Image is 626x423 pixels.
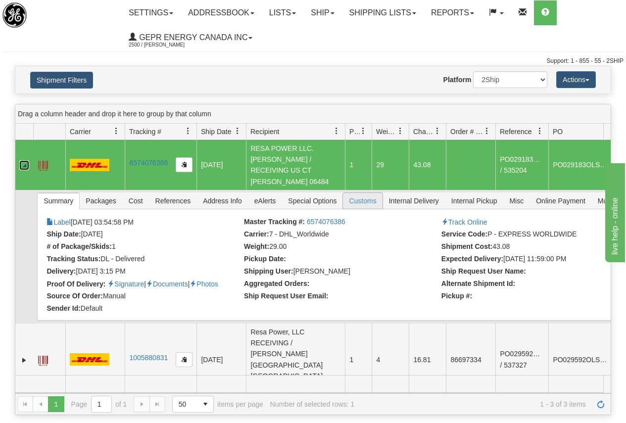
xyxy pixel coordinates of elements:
strong: Master Tracking #: [244,218,305,226]
span: Ship Date [201,127,231,137]
strong: Delivery: [47,267,76,275]
th: Press ctrl + space to group [196,124,246,140]
span: Reference [500,127,532,137]
th: Press ctrl + space to group [495,124,548,140]
label: Platform [443,75,472,85]
span: PO [553,127,563,137]
span: Packages [80,193,122,209]
a: Charge filter column settings [429,123,446,140]
th: Press ctrl + space to group [446,124,495,140]
th: Press ctrl + space to group [345,124,372,140]
span: Customs [343,193,382,209]
span: select [197,396,213,412]
li: [DATE] [47,230,241,240]
input: Page 1 [92,396,111,412]
a: Label [47,218,70,226]
strong: Proof Of Delivery: [47,280,105,288]
iframe: chat widget [603,161,625,262]
td: PO029592OLS99527175 / 537327 [495,324,548,396]
a: 6574076386 [307,218,345,226]
a: Addressbook [181,0,262,25]
td: [DATE] [196,324,246,396]
span: Summary [38,193,79,209]
li: 29.00 [244,242,439,252]
strong: Pickup Date: [244,255,286,263]
a: Collapse [19,160,29,170]
a: Refresh [593,396,609,412]
strong: Pickup #: [441,292,472,300]
span: GEPR Energy Canada Inc [137,33,247,42]
div: grid grouping header [15,104,611,124]
strong: Alternate Shipment Id: [441,280,515,287]
a: Shipping lists [342,0,424,25]
strong: Tracking Status: [47,255,100,263]
li: [DATE] 3:15 PM [47,267,241,277]
th: Press ctrl + space to group [548,124,614,140]
span: Tracking # [129,127,161,137]
li: Default [47,304,241,314]
span: Internal Pickup [445,193,503,209]
a: Ship [303,0,341,25]
button: Actions [556,71,596,88]
th: Press ctrl + space to group [372,124,409,140]
span: Special Options [282,193,342,209]
th: Press ctrl + space to group [65,124,125,140]
th: Press ctrl + space to group [409,124,446,140]
a: PO filter column settings [597,123,614,140]
th: Press ctrl + space to group [33,124,65,140]
span: Packages [349,127,360,137]
td: Resa Power, LLC RECEIVING / [PERSON_NAME] [GEOGRAPHIC_DATA] [GEOGRAPHIC_DATA] [PERSON_NAME] 06484 [246,324,345,396]
strong: Sender Id: [47,304,80,312]
a: Proof of delivery documents [146,280,188,288]
a: Label [38,351,48,367]
th: Press ctrl + space to group [246,124,345,140]
a: Recipient filter column settings [328,123,345,140]
span: eAlerts [248,193,282,209]
div: Support: 1 - 855 - 55 - 2SHIP [2,57,624,65]
span: 50 [179,399,192,409]
img: 7 - DHL_Worldwide [70,353,109,366]
strong: Expected Delivery: [441,255,503,263]
li: | | [47,280,241,289]
span: 2500 / [PERSON_NAME] [129,40,203,50]
td: 86697334 [446,324,495,396]
strong: Ship Date: [47,230,81,238]
strong: Source Of Order: [47,292,103,300]
td: 1 [345,140,372,190]
strong: Service Code: [441,230,487,238]
li: Manual [47,292,241,302]
span: items per page [172,396,263,413]
a: Expand [19,355,29,365]
div: live help - online [7,6,92,18]
span: Internal Delivery [383,193,445,209]
span: Online Payment [530,193,591,209]
td: PO029183OLS99526168 [548,140,614,190]
span: References [149,193,197,209]
a: Packages filter column settings [355,123,372,140]
td: 1 [345,324,372,396]
span: Page of 1 [71,396,127,413]
a: Proof of delivery images [190,280,218,288]
strong: Ship Request User Name: [441,267,526,275]
td: 16.81 [409,324,446,396]
td: RESA POWER LLC. [PERSON_NAME] / RECEIVING US CT [PERSON_NAME] 06484 [246,140,345,190]
a: Reports [424,0,482,25]
img: logo2500.jpg [2,2,27,28]
a: Ship Date filter column settings [229,123,246,140]
span: Misc [503,193,530,209]
li: Joselito Capada (29973) [244,267,439,277]
li: [DATE] 03:54:58 PM [47,218,241,228]
th: Press ctrl + space to group [125,124,196,140]
span: 1 - 3 of 3 items [361,400,586,408]
strong: Shipping User: [244,267,293,275]
strong: Aggregated Orders: [244,280,309,287]
a: Track Online [441,218,487,226]
td: [DATE] [196,140,246,190]
strong: # of Package/Skids: [47,242,112,250]
span: Recipient [250,127,279,137]
span: Page 1 [48,396,64,412]
span: Cost [123,193,149,209]
span: Carrier [70,127,91,137]
strong: Weight: [244,242,269,250]
td: 4 [372,324,409,396]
